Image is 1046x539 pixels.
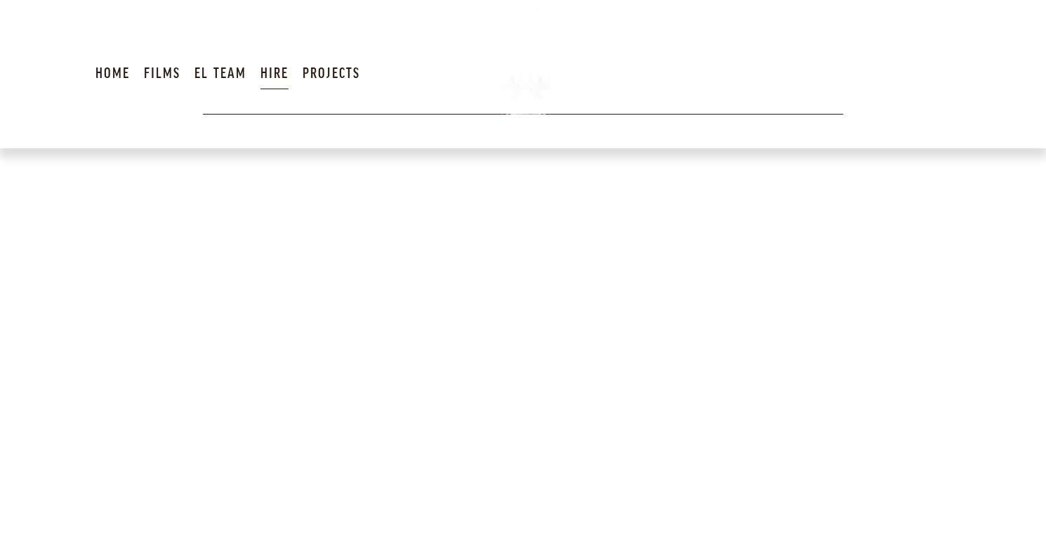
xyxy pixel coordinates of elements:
img: CASTANEDA FILMS [461,11,588,138]
a: EL TEAM [194,57,246,91]
a: Hire [260,57,289,91]
a: Projects [303,57,361,91]
a: Films [144,57,181,91]
a: Home [95,57,131,91]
